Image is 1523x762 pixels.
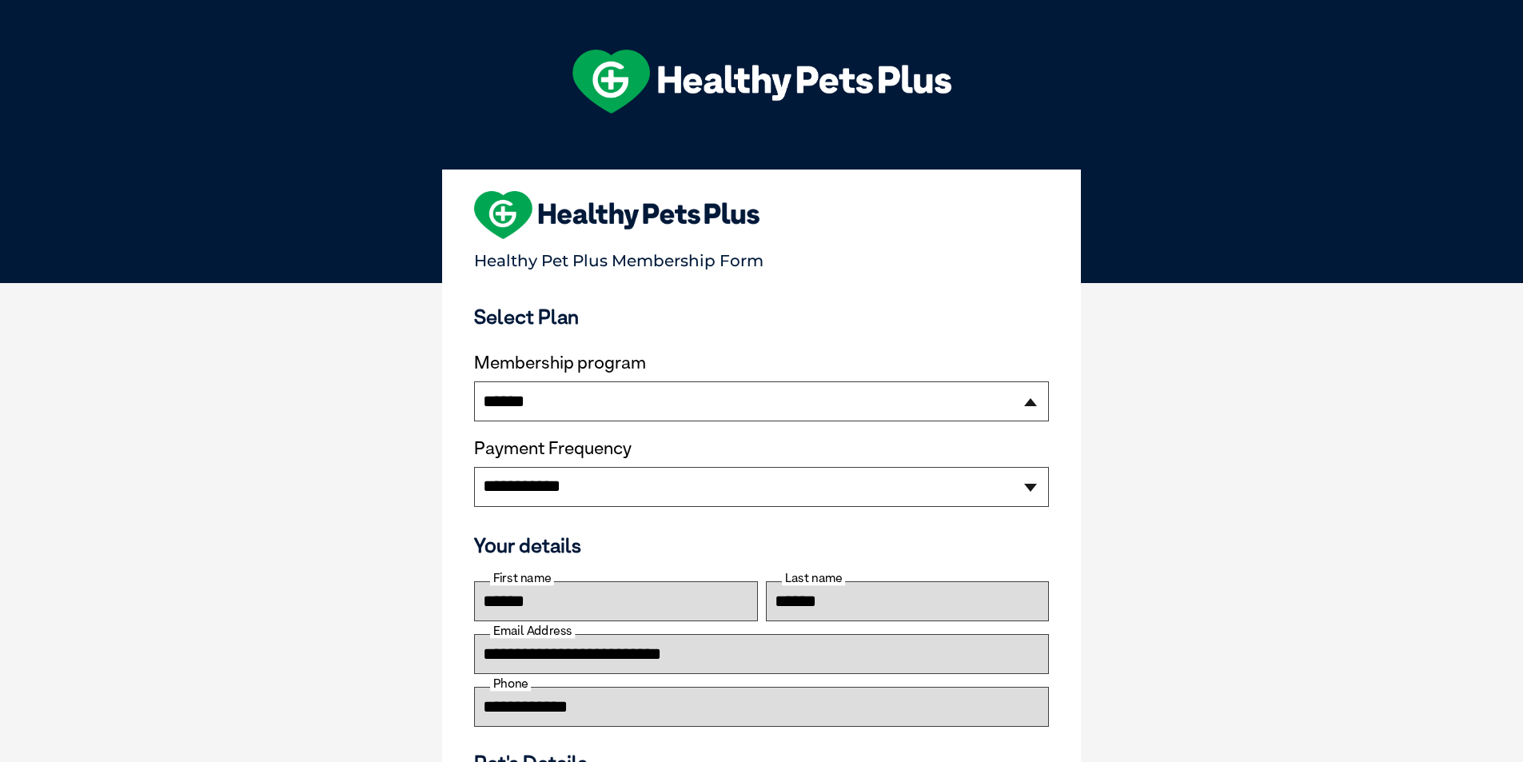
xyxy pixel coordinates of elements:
[474,305,1049,329] h3: Select Plan
[474,438,632,459] label: Payment Frequency
[490,676,531,691] label: Phone
[490,624,575,638] label: Email Address
[474,353,1049,373] label: Membership program
[782,571,845,585] label: Last name
[490,571,554,585] label: First name
[474,533,1049,557] h3: Your details
[474,244,1049,270] p: Healthy Pet Plus Membership Form
[572,50,951,114] img: hpp-logo-landscape-green-white.png
[474,191,760,239] img: heart-shape-hpp-logo-large.png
